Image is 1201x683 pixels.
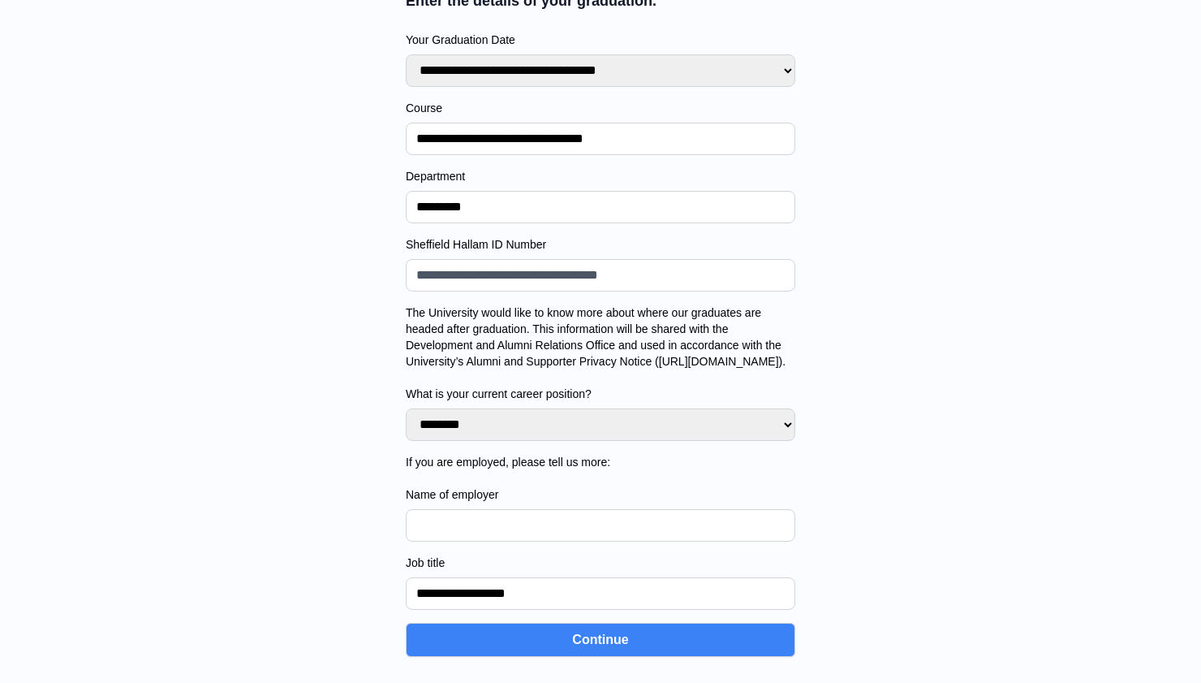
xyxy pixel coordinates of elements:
[406,623,795,657] button: Continue
[406,305,795,402] label: The University would like to know more about where our graduates are headed after graduation. Thi...
[406,236,795,253] label: Sheffield Hallam ID Number
[406,555,795,571] label: Job title
[406,100,795,116] label: Course
[406,32,795,48] label: Your Graduation Date
[406,454,795,503] label: If you are employed, please tell us more: Name of employer
[406,168,795,184] label: Department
